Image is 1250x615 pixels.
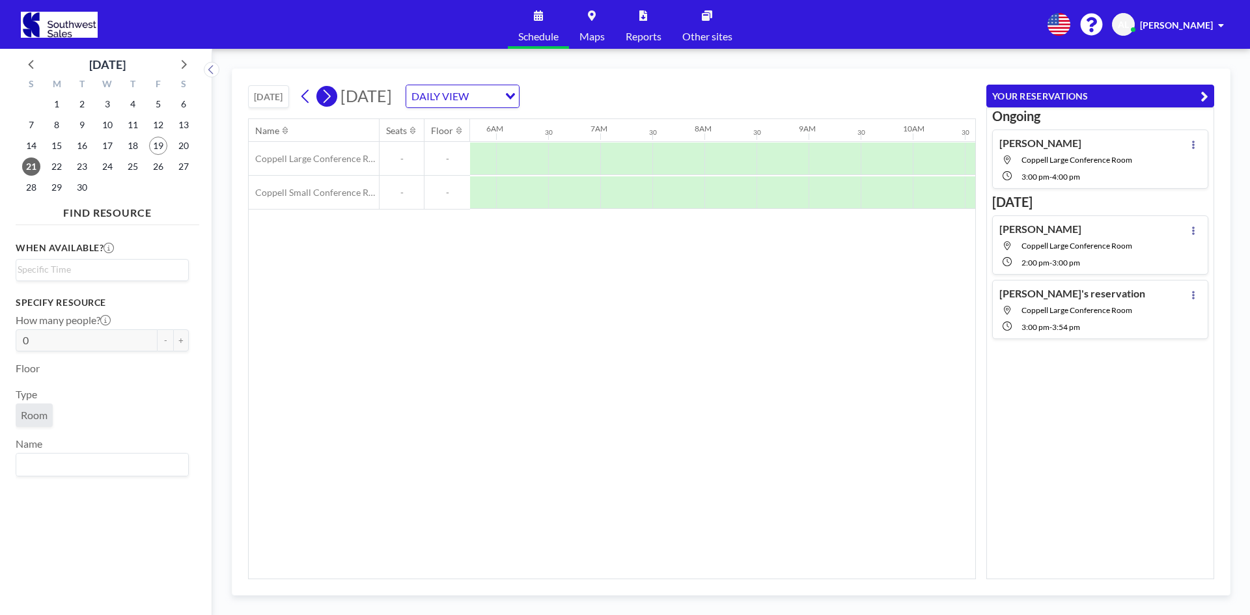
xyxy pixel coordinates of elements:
[753,128,761,137] div: 30
[255,125,279,137] div: Name
[857,128,865,137] div: 30
[1049,172,1052,182] span: -
[98,157,117,176] span: Wednesday, September 24, 2025
[48,157,66,176] span: Monday, September 22, 2025
[545,128,553,137] div: 30
[1118,19,1129,31] span: AL
[73,157,91,176] span: Tuesday, September 23, 2025
[98,116,117,134] span: Wednesday, September 10, 2025
[695,124,712,133] div: 8AM
[19,77,44,94] div: S
[98,137,117,155] span: Wednesday, September 17, 2025
[626,31,661,42] span: Reports
[473,88,497,105] input: Search for option
[999,137,1081,150] h4: [PERSON_NAME]
[249,153,379,165] span: Coppell Large Conference Room
[424,153,470,165] span: -
[486,124,503,133] div: 6AM
[48,137,66,155] span: Monday, September 15, 2025
[89,55,126,74] div: [DATE]
[406,85,519,107] div: Search for option
[682,31,732,42] span: Other sites
[1052,322,1080,332] span: 3:54 PM
[1049,258,1052,267] span: -
[340,86,392,105] span: [DATE]
[120,77,145,94] div: T
[16,260,188,279] div: Search for option
[48,116,66,134] span: Monday, September 8, 2025
[174,137,193,155] span: Saturday, September 20, 2025
[48,178,66,197] span: Monday, September 29, 2025
[124,95,142,113] span: Thursday, September 4, 2025
[1021,322,1049,332] span: 3:00 PM
[1052,258,1080,267] span: 3:00 PM
[16,297,189,308] h3: Specify resource
[16,362,40,375] label: Floor
[73,95,91,113] span: Tuesday, September 2, 2025
[48,95,66,113] span: Monday, September 1, 2025
[16,388,37,401] label: Type
[124,157,142,176] span: Thursday, September 25, 2025
[380,187,424,198] span: -
[1021,155,1132,165] span: Coppell Large Conference Room
[70,77,95,94] div: T
[21,409,48,422] span: Room
[590,124,607,133] div: 7AM
[409,88,471,105] span: DAILY VIEW
[1021,241,1132,251] span: Coppell Large Conference Room
[962,128,969,137] div: 30
[149,116,167,134] span: Friday, September 12, 2025
[21,12,98,38] img: organization-logo
[73,116,91,134] span: Tuesday, September 9, 2025
[149,95,167,113] span: Friday, September 5, 2025
[16,314,111,327] label: How many people?
[386,125,407,137] div: Seats
[22,178,40,197] span: Sunday, September 28, 2025
[174,116,193,134] span: Saturday, September 13, 2025
[1021,172,1049,182] span: 3:00 PM
[149,137,167,155] span: Friday, September 19, 2025
[903,124,924,133] div: 10AM
[249,187,379,198] span: Coppell Small Conference Room
[16,437,42,450] label: Name
[1052,172,1080,182] span: 4:00 PM
[173,329,189,351] button: +
[95,77,120,94] div: W
[999,223,1081,236] h4: [PERSON_NAME]
[992,108,1208,124] h3: Ongoing
[986,85,1214,107] button: YOUR RESERVATIONS
[799,124,816,133] div: 9AM
[1021,305,1132,315] span: Coppell Large Conference Room
[22,116,40,134] span: Sunday, September 7, 2025
[1021,258,1049,267] span: 2:00 PM
[158,329,173,351] button: -
[1049,322,1052,332] span: -
[1140,20,1213,31] span: [PERSON_NAME]
[73,178,91,197] span: Tuesday, September 30, 2025
[424,187,470,198] span: -
[999,287,1145,300] h4: [PERSON_NAME]'s reservation
[992,194,1208,210] h3: [DATE]
[174,157,193,176] span: Saturday, September 27, 2025
[22,157,40,176] span: Sunday, September 21, 2025
[649,128,657,137] div: 30
[518,31,559,42] span: Schedule
[22,137,40,155] span: Sunday, September 14, 2025
[171,77,196,94] div: S
[16,201,199,219] h4: FIND RESOURCE
[174,95,193,113] span: Saturday, September 6, 2025
[98,95,117,113] span: Wednesday, September 3, 2025
[380,153,424,165] span: -
[579,31,605,42] span: Maps
[44,77,70,94] div: M
[145,77,171,94] div: F
[18,456,181,473] input: Search for option
[73,137,91,155] span: Tuesday, September 16, 2025
[431,125,453,137] div: Floor
[18,262,181,277] input: Search for option
[124,137,142,155] span: Thursday, September 18, 2025
[124,116,142,134] span: Thursday, September 11, 2025
[149,157,167,176] span: Friday, September 26, 2025
[248,85,289,108] button: [DATE]
[16,454,188,476] div: Search for option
